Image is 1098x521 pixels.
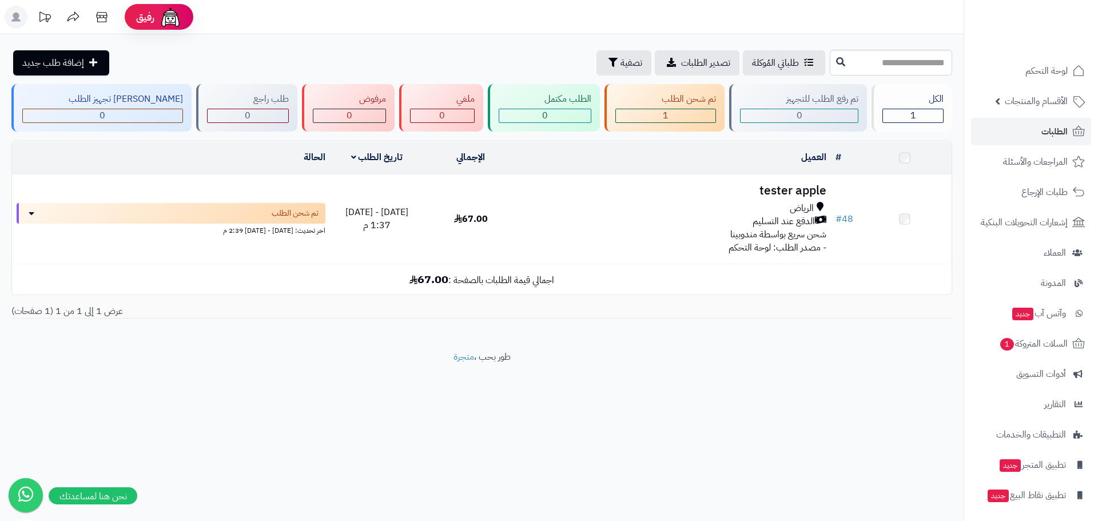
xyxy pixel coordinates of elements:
a: التقارير [971,391,1091,418]
a: # [836,150,841,164]
a: تطبيق المتجرجديد [971,451,1091,479]
a: العملاء [971,239,1091,267]
div: 0 [23,109,182,122]
span: شحن سريع بواسطة مندوبينا [730,228,826,241]
a: إضافة طلب جديد [13,50,109,75]
span: تم شحن الطلب [272,208,319,219]
a: تحديثات المنصة [30,6,59,31]
span: جديد [1000,459,1021,472]
a: [PERSON_NAME] تجهيز الطلب 0 [9,84,194,132]
span: الأقسام والمنتجات [1005,93,1068,109]
a: مرفوض 0 [300,84,397,132]
div: الطلب مكتمل [499,93,592,106]
span: المراجعات والأسئلة [1003,154,1068,170]
span: # [836,212,842,226]
span: العملاء [1044,245,1066,261]
a: المدونة [971,269,1091,297]
div: ملغي [410,93,475,106]
td: - مصدر الطلب: لوحة التحكم [518,175,831,264]
a: أدوات التسويق [971,360,1091,388]
a: لوحة التحكم [971,57,1091,85]
a: تم رفع الطلب للتجهيز 0 [727,84,869,132]
a: طلبات الإرجاع [971,178,1091,206]
a: إشعارات التحويلات البنكية [971,209,1091,236]
span: 0 [245,109,250,122]
span: 67.00 [454,212,488,226]
div: 0 [499,109,591,122]
span: الطلبات [1041,124,1068,140]
span: تصفية [620,56,642,70]
div: طلب راجع [207,93,289,106]
span: طلبات الإرجاع [1021,184,1068,200]
a: ملغي 0 [397,84,486,132]
a: متجرة [453,350,474,364]
a: المراجعات والأسئلة [971,148,1091,176]
span: لوحة التحكم [1025,63,1068,79]
span: رفيق [136,10,154,24]
span: السلات المتروكة [999,336,1068,352]
h3: tester apple [523,184,826,197]
div: 1 [616,109,715,122]
span: [DATE] - [DATE] 1:37 م [345,205,408,232]
b: 67.00 [409,271,448,288]
span: 0 [347,109,352,122]
div: اخر تحديث: [DATE] - [DATE] 2:39 م [17,224,325,236]
a: طلب راجع 0 [194,84,300,132]
span: 0 [100,109,105,122]
div: 0 [208,109,288,122]
span: 0 [439,109,445,122]
div: عرض 1 إلى 1 من 1 (1 صفحات) [3,305,482,318]
span: أدوات التسويق [1016,366,1066,382]
a: الحالة [304,150,325,164]
a: تطبيق نقاط البيعجديد [971,482,1091,509]
div: تم رفع الطلب للتجهيز [740,93,858,106]
button: تصفية [596,50,651,75]
span: تصدير الطلبات [681,56,730,70]
span: 1 [1000,338,1014,351]
td: اجمالي قيمة الطلبات بالصفحة : [12,264,952,295]
div: [PERSON_NAME] تجهيز الطلب [22,93,183,106]
a: التطبيقات والخدمات [971,421,1091,448]
div: الكل [882,93,944,106]
span: 1 [663,109,669,122]
span: جديد [1012,308,1033,320]
a: الطلبات [971,118,1091,145]
span: تطبيق المتجر [998,457,1066,473]
img: ai-face.png [159,6,182,29]
span: إشعارات التحويلات البنكية [981,214,1068,230]
a: وآتس آبجديد [971,300,1091,327]
a: تصدير الطلبات [655,50,739,75]
a: #48 [836,212,853,226]
div: 0 [313,109,385,122]
img: logo-2.png [1020,31,1087,55]
span: الدفع عند التسليم [753,215,815,228]
div: مرفوض [313,93,386,106]
span: 1 [910,109,916,122]
div: 0 [741,109,858,122]
span: 0 [797,109,802,122]
a: تاريخ الطلب [351,150,403,164]
div: تم شحن الطلب [615,93,716,106]
a: الإجمالي [456,150,485,164]
span: تطبيق نقاط البيع [986,487,1066,503]
span: إضافة طلب جديد [22,56,84,70]
a: السلات المتروكة1 [971,330,1091,357]
span: التقارير [1044,396,1066,412]
span: وآتس آب [1011,305,1066,321]
span: المدونة [1041,275,1066,291]
span: 0 [542,109,548,122]
span: جديد [988,490,1009,502]
a: العميل [801,150,826,164]
span: طلباتي المُوكلة [752,56,799,70]
a: طلباتي المُوكلة [743,50,825,75]
div: 0 [411,109,474,122]
span: التطبيقات والخدمات [996,427,1066,443]
span: الرياض [790,202,814,215]
a: الطلب مكتمل 0 [486,84,603,132]
a: تم شحن الطلب 1 [602,84,727,132]
a: الكل1 [869,84,954,132]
